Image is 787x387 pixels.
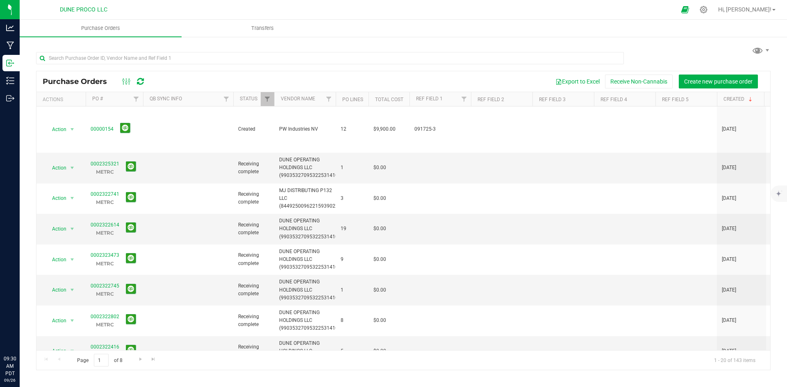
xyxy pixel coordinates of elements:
[43,77,115,86] span: Purchase Orders
[67,162,77,174] span: select
[238,190,269,206] span: Receiving complete
[722,195,736,202] span: [DATE]
[238,160,269,176] span: Receiving complete
[6,41,14,50] inline-svg: Manufacturing
[238,313,269,328] span: Receiving complete
[238,221,269,237] span: Receiving complete
[722,164,736,172] span: [DATE]
[416,96,443,102] a: Ref Field 1
[341,347,364,355] span: 5
[550,75,605,88] button: Export to Excel
[279,187,340,210] span: MJ DISTRIBUTING P132 LLC (84492500962215939022)
[240,25,285,32] span: Transfers
[539,97,566,102] a: Ref Field 3
[91,229,119,237] p: METRC
[91,260,119,267] p: METRC
[341,286,364,294] span: 1
[375,97,403,102] a: Total Cost
[150,96,182,102] a: QB Sync Info
[67,254,77,265] span: select
[373,286,386,294] span: $0.00
[36,52,624,64] input: Search Purchase Order ID, Vendor Name and Ref Field 1
[373,225,386,233] span: $0.00
[341,317,364,324] span: 8
[457,92,471,106] a: Filter
[91,283,119,289] a: 0002322745
[723,96,754,102] a: Created
[722,317,736,324] span: [DATE]
[414,125,466,133] span: 091725-3
[261,92,274,106] a: Filter
[722,347,736,355] span: [DATE]
[238,282,269,298] span: Receiving complete
[373,195,386,202] span: $0.00
[67,315,77,326] span: select
[279,309,340,333] span: DUNE OPERATING HOLDINGS LLC (99035327095322531410)
[67,284,77,296] span: select
[45,254,67,265] span: Action
[279,278,340,302] span: DUNE OPERATING HOLDINGS LLC (99035327095322531410)
[6,94,14,102] inline-svg: Outbound
[8,321,33,346] iframe: Resource center
[45,345,67,357] span: Action
[45,284,67,296] span: Action
[6,59,14,67] inline-svg: Inbound
[67,124,77,135] span: select
[6,24,14,32] inline-svg: Analytics
[605,75,673,88] button: Receive Non-Cannabis
[60,6,107,13] span: DUNE PROCO LLC
[220,92,233,106] a: Filter
[67,223,77,235] span: select
[341,225,364,233] span: 19
[342,97,363,102] a: PO Lines
[718,6,771,13] span: Hi, [PERSON_NAME]!
[662,97,689,102] a: Ref Field 5
[130,92,143,106] a: Filter
[707,354,762,366] span: 1 - 20 of 143 items
[45,223,67,235] span: Action
[91,198,119,206] p: METRC
[679,75,758,88] button: Create new purchase order
[94,354,109,367] input: 1
[91,321,119,328] p: METRC
[91,191,119,197] a: 0002322741
[92,96,103,102] a: PO #
[373,164,386,172] span: $0.00
[684,78,753,85] span: Create new purchase order
[67,192,77,204] span: select
[91,126,114,132] a: 00000154
[20,20,182,37] a: Purchase Orders
[279,339,340,363] span: DUNE OPERATING HOLDINGS LLC (99035327095322531410)
[91,222,119,228] a: 0002322614
[279,217,340,241] span: DUNE OPERATING HOLDINGS LLC (99035327095322531410)
[91,252,119,258] a: 0002323473
[91,344,119,350] a: 0002322416
[45,124,67,135] span: Action
[4,377,16,383] p: 09/26
[341,256,364,263] span: 9
[45,162,67,174] span: Action
[240,96,257,102] a: Status
[91,161,119,167] a: 0002325321
[279,248,340,272] span: DUNE OPERATING HOLDINGS LLC (99035327095322531410)
[676,2,694,18] span: Open Ecommerce Menu
[43,97,82,102] div: Actions
[238,251,269,267] span: Receiving complete
[238,343,269,359] span: Receiving complete
[91,290,119,298] p: METRC
[91,314,119,319] a: 0002322802
[322,92,336,106] a: Filter
[134,354,146,365] a: Go to the next page
[341,195,364,202] span: 3
[45,192,67,204] span: Action
[182,20,343,37] a: Transfers
[722,286,736,294] span: [DATE]
[722,125,736,133] span: [DATE]
[4,355,16,377] p: 09:30 AM PDT
[722,256,736,263] span: [DATE]
[279,125,331,133] span: PW Industries NV
[6,77,14,85] inline-svg: Inventory
[698,6,709,14] div: Manage settings
[600,97,627,102] a: Ref Field 4
[373,317,386,324] span: $0.00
